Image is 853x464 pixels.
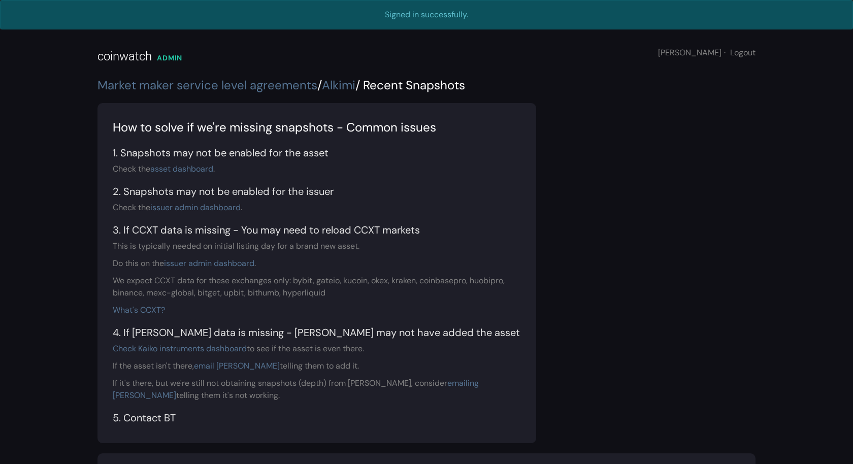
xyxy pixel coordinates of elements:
[194,360,280,371] a: email [PERSON_NAME]
[113,147,521,159] h5: 1. Snapshots may not be enabled for the asset
[113,202,521,214] div: Check the .
[113,305,165,315] a: What's CCXT?
[113,326,521,339] h5: 4. If [PERSON_NAME] data is missing - [PERSON_NAME] may not have added the asset
[113,257,521,270] div: Do this on the .
[113,118,521,137] div: How to solve if we're missing snapshots - Common issues
[113,343,247,354] a: Check Kaiko instruments dashboard
[113,185,521,197] h5: 2. Snapshots may not be enabled for the issuer
[157,53,182,63] div: ADMIN
[113,275,521,299] div: We expect CCXT data for these exchanges only: bybit, gateio, kucoin, okex, kraken, coinbasepro, h...
[730,47,756,58] a: Logout
[113,377,521,402] div: If it's there, but we're still not obtaining snapshots (depth) from [PERSON_NAME], consider telli...
[322,77,355,93] a: Alkimi
[113,360,521,372] div: If the asset isn't there, telling them to add it.
[150,163,213,174] a: asset dashboard
[724,47,726,58] span: ·
[97,76,756,94] div: / / Recent Snapshots
[113,163,521,175] div: Check the .
[113,224,521,236] h5: 3. If CCXT data is missing - You may need to reload CCXT markets
[97,29,182,76] a: coinwatch ADMIN
[97,47,152,65] div: coinwatch
[164,258,254,269] a: issuer admin dashboard
[113,240,521,252] div: This is typically needed on initial listing day for a brand new asset.
[113,343,521,355] div: to see if the asset is even there.
[150,202,241,213] a: issuer admin dashboard
[97,77,317,93] a: Market maker service level agreements
[658,47,756,59] div: [PERSON_NAME]
[113,412,521,424] h5: 5. Contact BT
